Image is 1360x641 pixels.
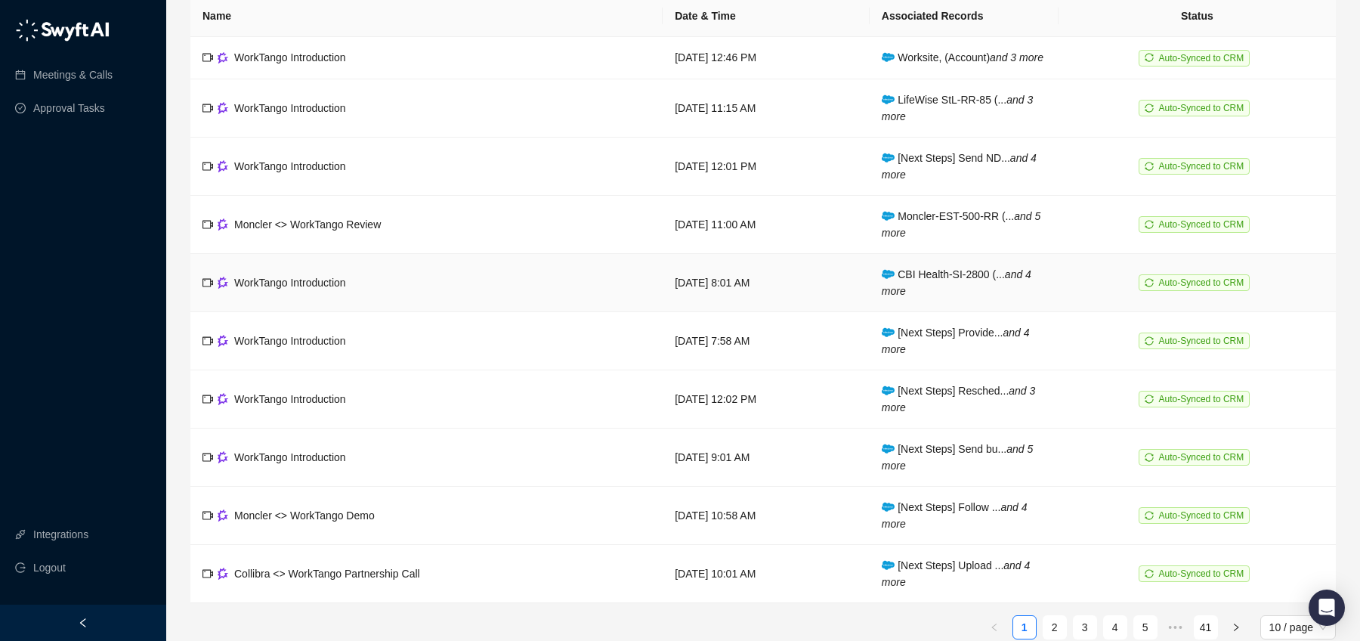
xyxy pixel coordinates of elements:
span: CBI Health-SI-2800 (... [882,268,1031,297]
img: gong-Dwh8HbPa.png [218,277,228,288]
span: [Next Steps] Provide... [882,327,1030,355]
i: and 4 more [882,268,1031,297]
td: [DATE] 12:01 PM [663,138,870,196]
li: 4 [1103,615,1127,639]
td: [DATE] 10:58 AM [663,487,870,545]
span: Moncler-EST-500-RR (... [882,210,1040,239]
span: WorkTango Introduction [234,160,346,172]
span: sync [1145,104,1154,113]
span: Auto-Synced to CRM [1159,161,1244,172]
span: WorkTango Introduction [234,335,346,347]
span: sync [1145,453,1154,462]
span: video-camera [202,277,213,288]
img: gong-Dwh8HbPa.png [218,102,228,113]
span: Auto-Synced to CRM [1159,103,1244,113]
span: Auto-Synced to CRM [1159,568,1244,579]
img: gong-Dwh8HbPa.png [218,568,228,579]
td: [DATE] 7:58 AM [663,312,870,370]
a: 5 [1134,616,1157,639]
i: and 4 more [882,152,1037,181]
span: Auto-Synced to CRM [1159,452,1244,463]
i: and 5 more [882,210,1040,239]
img: gong-Dwh8HbPa.png [218,218,228,230]
span: Auto-Synced to CRM [1159,510,1244,521]
span: Moncler <> WorkTango Review [234,218,381,231]
span: video-camera [202,452,213,463]
i: and 4 more [882,559,1031,588]
a: Integrations [33,519,88,550]
i: and 3 more [882,385,1036,413]
span: Auto-Synced to CRM [1159,277,1244,288]
td: [DATE] 11:00 AM [663,196,870,254]
span: LifeWise StL-RR-85 (... [882,94,1033,122]
li: Previous Page [982,615,1006,639]
span: sync [1145,511,1154,520]
span: sync [1145,162,1154,171]
span: sync [1145,53,1154,62]
td: [DATE] 9:01 AM [663,429,870,487]
img: gong-Dwh8HbPa.png [218,509,228,521]
li: 2 [1043,615,1067,639]
a: Meetings & Calls [33,60,113,90]
img: gong-Dwh8HbPa.png [218,160,228,172]
td: [DATE] 10:01 AM [663,545,870,603]
span: right [1232,623,1241,632]
td: [DATE] 12:02 PM [663,370,870,429]
a: Approval Tasks [33,93,105,123]
span: Collibra <> WorkTango Partnership Call [234,568,420,580]
a: 2 [1043,616,1066,639]
span: Auto-Synced to CRM [1159,336,1244,346]
span: [Next Steps] Send ND... [882,152,1037,181]
span: sync [1145,220,1154,229]
div: Open Intercom Messenger [1309,590,1345,626]
td: [DATE] 8:01 AM [663,254,870,312]
i: and 4 more [882,501,1028,530]
span: video-camera [202,510,213,521]
button: left [982,615,1006,639]
span: Worksite, (Account) [882,51,1043,63]
span: sync [1145,395,1154,404]
div: Page Size [1260,615,1336,639]
img: logo-05li4sbe.png [15,19,110,42]
span: video-camera [202,568,213,579]
span: left [990,623,999,632]
span: Logout [33,553,66,583]
button: right [1224,615,1248,639]
li: 5 [1133,615,1158,639]
i: and 4 more [882,327,1030,355]
li: 1 [1012,615,1037,639]
span: sync [1145,569,1154,578]
li: 3 [1073,615,1097,639]
span: video-camera [202,336,213,346]
span: WorkTango Introduction [234,393,346,405]
span: video-camera [202,103,213,113]
span: WorkTango Introduction [234,102,346,114]
span: [Next Steps] Send bu... [882,443,1033,472]
span: WorkTango Introduction [234,451,346,463]
span: left [78,618,88,628]
span: WorkTango Introduction [234,51,346,63]
span: logout [15,562,26,573]
a: 41 [1195,616,1217,639]
i: and 3 more [990,51,1043,63]
a: 3 [1074,616,1096,639]
img: gong-Dwh8HbPa.png [218,52,228,63]
li: Next Page [1224,615,1248,639]
td: [DATE] 11:15 AM [663,79,870,138]
span: 10 / page [1269,616,1327,639]
td: [DATE] 12:46 PM [663,37,870,79]
span: ••• [1164,615,1188,639]
span: video-camera [202,394,213,404]
span: Auto-Synced to CRM [1159,219,1244,230]
span: sync [1145,278,1154,287]
img: gong-Dwh8HbPa.png [218,451,228,463]
a: 1 [1013,616,1036,639]
i: and 5 more [882,443,1033,472]
span: sync [1145,336,1154,345]
span: Moncler <> WorkTango Demo [234,509,375,522]
span: WorkTango Introduction [234,277,346,289]
span: [Next Steps] Follow ... [882,501,1028,530]
li: 41 [1194,615,1218,639]
a: 4 [1104,616,1127,639]
span: [Next Steps] Resched... [882,385,1036,413]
